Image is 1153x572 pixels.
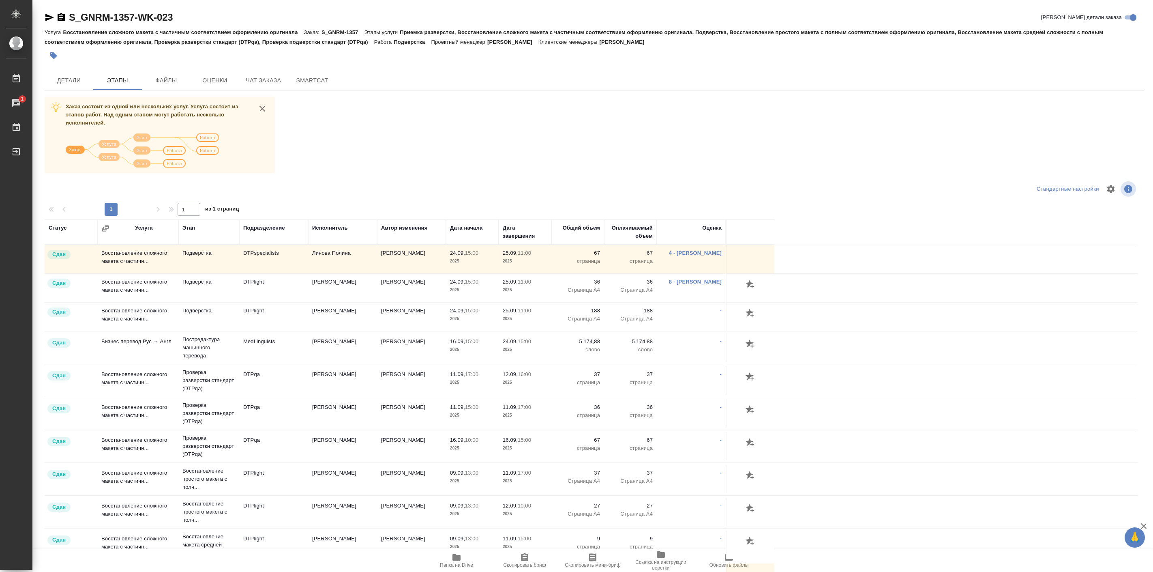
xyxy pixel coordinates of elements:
[503,437,518,443] p: 16.09,
[374,39,394,45] p: Работа
[422,549,491,572] button: Папка на Drive
[555,378,600,387] p: страница
[182,307,235,315] p: Подверстка
[555,469,600,477] p: 37
[744,436,757,450] button: Добавить оценку
[450,411,495,419] p: 2025
[450,279,465,285] p: 24.09,
[503,308,518,314] p: 25.09,
[52,372,66,380] p: Сдан
[182,434,235,458] p: Проверка разверстки стандарт (DTPqa)
[608,257,653,265] p: страница
[555,346,600,354] p: слово
[56,13,66,22] button: Скопировать ссылку
[308,498,377,526] td: [PERSON_NAME]
[518,371,531,377] p: 16:00
[182,278,235,286] p: Подверстка
[608,535,653,543] p: 9
[239,303,308,331] td: DTPlight
[608,510,653,518] p: Страница А4
[720,437,722,443] a: -
[518,535,531,542] p: 15:00
[720,308,722,314] a: -
[563,224,600,232] div: Общий объем
[608,249,653,257] p: 67
[2,93,30,113] a: 1
[503,543,547,551] p: 2025
[239,465,308,493] td: DTPlight
[1128,529,1142,546] span: 🙏
[440,562,473,568] span: Папка на Drive
[1035,183,1101,196] div: split button
[518,279,531,285] p: 11:00
[608,411,653,419] p: страница
[97,399,178,428] td: Восстановление сложного макета с частичн...
[239,498,308,526] td: DTPlight
[555,403,600,411] p: 36
[608,436,653,444] p: 67
[608,278,653,286] p: 36
[66,103,238,126] span: Заказ состоит из одной или нескольких услуг. Услуга состоит из этапов работ. Над одним этапом мог...
[555,510,600,518] p: Страница А4
[182,249,235,257] p: Подверстка
[450,503,465,509] p: 09.09,
[632,559,690,571] span: Ссылка на инструкции верстки
[308,432,377,460] td: [PERSON_NAME]
[518,404,531,410] p: 17:00
[450,257,495,265] p: 2025
[377,531,446,559] td: [PERSON_NAME]
[16,95,28,103] span: 1
[720,535,722,542] a: -
[608,370,653,378] p: 37
[244,75,283,86] span: Чат заказа
[377,399,446,428] td: [PERSON_NAME]
[308,366,377,395] td: [PERSON_NAME]
[503,562,546,568] span: Скопировать бриф
[555,370,600,378] p: 37
[491,549,559,572] button: Скопировать бриф
[465,404,478,410] p: 15:00
[377,303,446,331] td: [PERSON_NAME]
[377,465,446,493] td: [PERSON_NAME]
[239,245,308,273] td: DTPspecialists
[503,286,547,294] p: 2025
[518,308,531,314] p: 11:00
[744,370,757,384] button: Добавить оценку
[377,333,446,362] td: [PERSON_NAME]
[720,503,722,509] a: -
[608,502,653,510] p: 27
[52,250,66,258] p: Сдан
[49,75,88,86] span: Детали
[503,315,547,323] p: 2025
[321,29,364,35] p: S_GNRM-1357
[49,224,67,232] div: Статус
[450,404,465,410] p: 11.09,
[465,535,478,542] p: 13:00
[608,378,653,387] p: страница
[52,470,66,478] p: Сдан
[450,437,465,443] p: 16.09,
[608,338,653,346] p: 5 174,88
[555,249,600,257] p: 67
[97,465,178,493] td: Восстановление сложного макета с частичн...
[744,502,757,516] button: Добавить оценку
[1101,179,1121,199] span: Настроить таблицу
[239,531,308,559] td: DTPlight
[720,470,722,476] a: -
[608,403,653,411] p: 36
[555,477,600,485] p: Страница А4
[518,250,531,256] p: 11:00
[450,470,465,476] p: 09.09,
[394,39,431,45] p: Подверстка
[555,444,600,452] p: страница
[608,224,653,240] div: Оплачиваемый объем
[450,338,465,344] p: 16.09,
[97,432,178,460] td: Восстановление сложного макета с частичн...
[503,346,547,354] p: 2025
[503,404,518,410] p: 11.09,
[744,278,757,292] button: Добавить оценку
[503,444,547,452] p: 2025
[709,562,749,568] span: Обновить файлы
[1121,181,1138,197] span: Посмотреть информацию
[744,307,757,320] button: Добавить оценку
